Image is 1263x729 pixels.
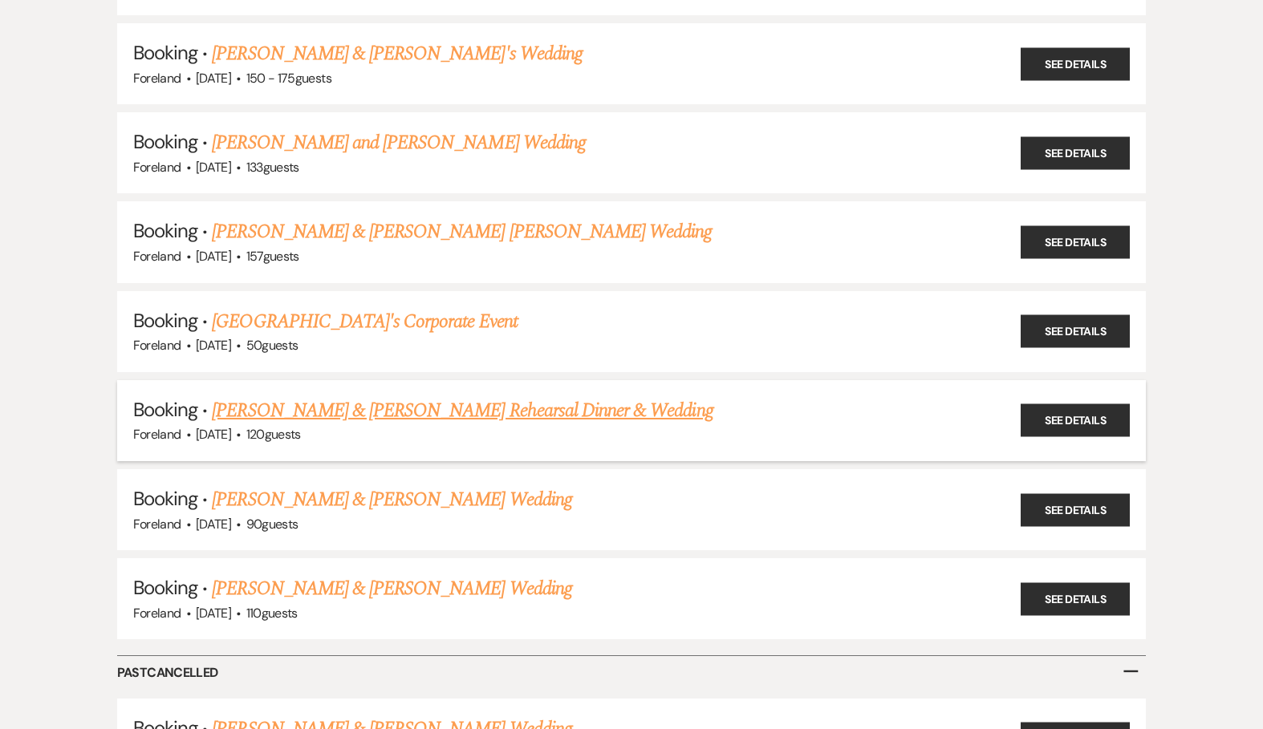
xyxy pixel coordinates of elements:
span: Booking [133,40,197,65]
span: 150 - 175 guests [246,70,331,87]
span: [DATE] [196,337,231,354]
span: 50 guests [246,337,298,354]
a: [GEOGRAPHIC_DATA]'s Corporate Event [212,307,517,336]
span: [DATE] [196,70,231,87]
a: See Details [1021,315,1130,348]
a: [PERSON_NAME] & [PERSON_NAME]'s Wedding [212,39,583,68]
span: Booking [133,486,197,511]
span: – [1122,652,1139,688]
a: [PERSON_NAME] and [PERSON_NAME] Wedding [212,128,586,157]
span: 90 guests [246,516,298,533]
a: See Details [1021,493,1130,526]
span: Foreland [133,426,181,443]
span: Foreland [133,337,181,354]
span: 110 guests [246,605,298,622]
span: [DATE] [196,159,231,176]
a: See Details [1021,47,1130,80]
span: Foreland [133,605,181,622]
span: Foreland [133,70,181,87]
span: Booking [133,218,197,243]
span: Booking [133,308,197,333]
span: Booking [133,129,197,154]
a: See Details [1021,582,1130,615]
span: 120 guests [246,426,301,443]
span: [DATE] [196,516,231,533]
a: [PERSON_NAME] & [PERSON_NAME] Wedding [212,574,571,603]
a: See Details [1021,226,1130,259]
span: Booking [133,397,197,422]
a: See Details [1021,136,1130,169]
span: [DATE] [196,605,231,622]
a: [PERSON_NAME] & [PERSON_NAME] [PERSON_NAME] Wedding [212,217,712,246]
span: Foreland [133,248,181,265]
span: [DATE] [196,426,231,443]
span: 133 guests [246,159,299,176]
a: [PERSON_NAME] & [PERSON_NAME] Wedding [212,485,571,514]
a: [PERSON_NAME] & [PERSON_NAME] Rehearsal Dinner & Wedding [212,396,713,425]
h6: Past Cancelled [117,656,1147,690]
a: See Details [1021,404,1130,437]
span: Foreland [133,159,181,176]
span: [DATE] [196,248,231,265]
span: Foreland [133,516,181,533]
span: Booking [133,575,197,600]
span: 157 guests [246,248,299,265]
